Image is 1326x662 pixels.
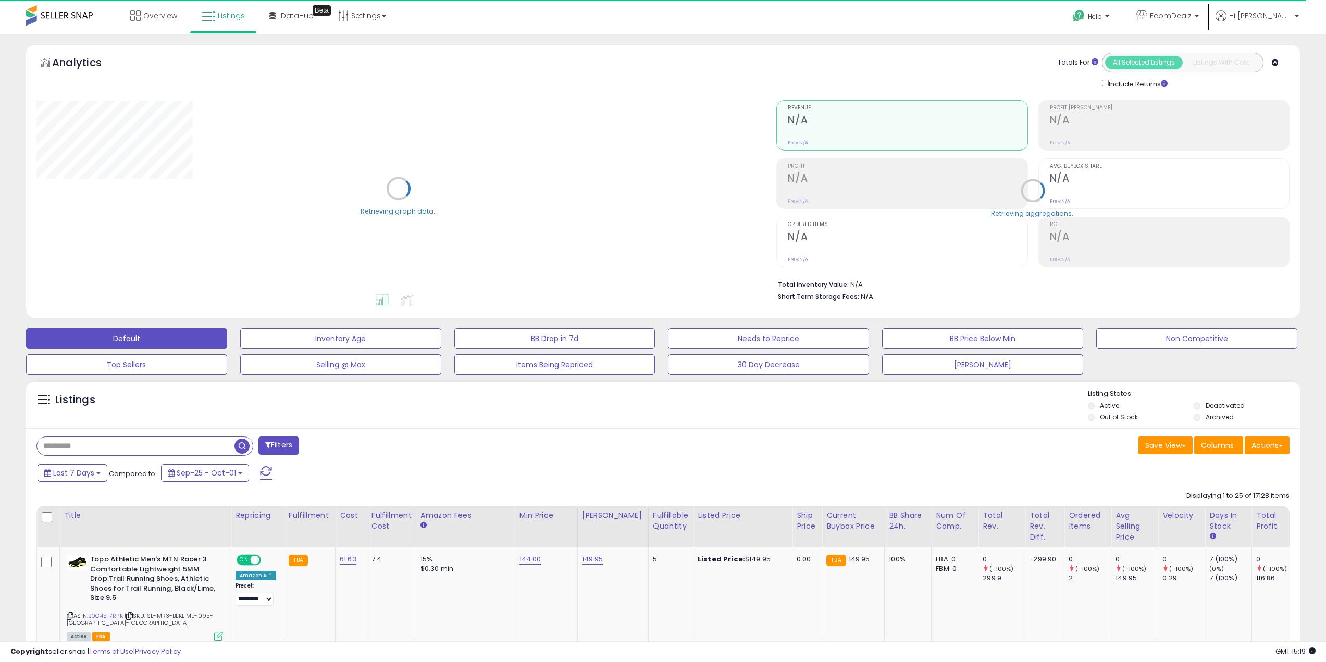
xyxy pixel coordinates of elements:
[1186,491,1290,501] div: Displaying 1 to 25 of 17128 items
[454,354,655,375] button: Items Being Repriced
[1116,573,1158,583] div: 149.95
[991,208,1075,218] div: Retrieving aggregations..
[698,555,784,564] div: $149.95
[797,510,817,532] div: Ship Price
[826,510,880,532] div: Current Buybox Price
[1256,555,1298,564] div: 0
[1116,555,1158,564] div: 0
[1201,440,1234,451] span: Columns
[240,328,441,349] button: Inventory Age
[1105,56,1183,69] button: All Selected Listings
[52,55,122,72] h5: Analytics
[1064,2,1120,34] a: Help
[67,632,91,641] span: All listings currently available for purchase on Amazon
[67,555,88,570] img: 41jia3Azg4L._SL40_.jpg
[1030,555,1056,564] div: -299.90
[1209,565,1224,573] small: (0%)
[161,464,249,482] button: Sep-25 - Oct-01
[420,555,507,564] div: 15%
[1182,56,1260,69] button: Listings With Cost
[313,5,331,16] div: Tooltip anchor
[1162,555,1205,564] div: 0
[218,10,245,21] span: Listings
[1100,401,1119,410] label: Active
[1209,573,1251,583] div: 7 (100%)
[238,556,251,565] span: ON
[236,510,280,521] div: Repricing
[668,328,869,349] button: Needs to Reprice
[258,436,299,455] button: Filters
[1072,9,1085,22] i: Get Help
[519,510,573,521] div: Min Price
[64,510,227,521] div: Title
[1263,565,1287,573] small: (-100%)
[240,354,441,375] button: Selling @ Max
[882,328,1083,349] button: BB Price Below Min
[1058,58,1098,68] div: Totals For
[1216,10,1299,34] a: Hi [PERSON_NAME]
[797,555,814,564] div: 0.00
[420,510,511,521] div: Amazon Fees
[983,555,1025,564] div: 0
[1138,436,1193,454] button: Save View
[668,354,869,375] button: 30 Day Decrease
[1069,573,1111,583] div: 2
[889,510,927,532] div: BB Share 24h.
[1075,565,1099,573] small: (-100%)
[1069,555,1111,564] div: 0
[1116,510,1154,543] div: Avg Selling Price
[236,582,276,606] div: Preset:
[1162,573,1205,583] div: 0.29
[38,464,107,482] button: Last 7 Days
[10,646,48,656] strong: Copyright
[236,571,276,580] div: Amazon AI *
[289,510,331,521] div: Fulfillment
[1194,436,1243,454] button: Columns
[936,564,970,573] div: FBM: 0
[1229,10,1292,21] span: Hi [PERSON_NAME]
[849,554,870,564] span: 149.95
[1088,389,1300,399] p: Listing States:
[882,354,1083,375] button: [PERSON_NAME]
[1096,328,1297,349] button: Non Competitive
[361,206,437,216] div: Retrieving graph data..
[1150,10,1192,21] span: EcomDealz
[653,510,689,532] div: Fulfillable Quantity
[1206,413,1234,421] label: Archived
[371,510,412,532] div: Fulfillment Cost
[1245,436,1290,454] button: Actions
[88,611,123,620] a: B0C45T7RPK
[1122,565,1146,573] small: (-100%)
[26,328,227,349] button: Default
[135,646,181,656] a: Privacy Policy
[1088,12,1102,21] span: Help
[653,555,685,564] div: 5
[582,510,644,521] div: [PERSON_NAME]
[281,10,314,21] span: DataHub
[936,555,970,564] div: FBA: 0
[1100,413,1138,421] label: Out of Stock
[289,555,308,566] small: FBA
[90,555,217,606] b: Topo Athletic Men's MTN Racer 3 Comfortable Lightweight 5MM Drop Trail Running Shoes, Athletic Sh...
[1275,646,1316,656] span: 2025-10-9 15:19 GMT
[340,554,356,565] a: 61.63
[1030,510,1060,543] div: Total Rev. Diff.
[420,521,427,530] small: Amazon Fees.
[989,565,1013,573] small: (-100%)
[67,555,223,640] div: ASIN:
[340,510,363,521] div: Cost
[1256,573,1298,583] div: 116.86
[889,555,923,564] div: 100%
[143,10,177,21] span: Overview
[89,646,133,656] a: Terms of Use
[420,564,507,573] div: $0.30 min
[109,469,157,479] span: Compared to:
[67,611,213,627] span: | SKU: SL-MR3-BLKLIME-095-[GEOGRAPHIC_DATA]-[GEOGRAPHIC_DATA]
[1209,510,1247,532] div: Days In Stock
[53,468,94,478] span: Last 7 Days
[1256,510,1294,532] div: Total Profit
[1209,532,1216,541] small: Days In Stock.
[698,554,745,564] b: Listed Price:
[936,510,974,532] div: Num of Comp.
[26,354,227,375] button: Top Sellers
